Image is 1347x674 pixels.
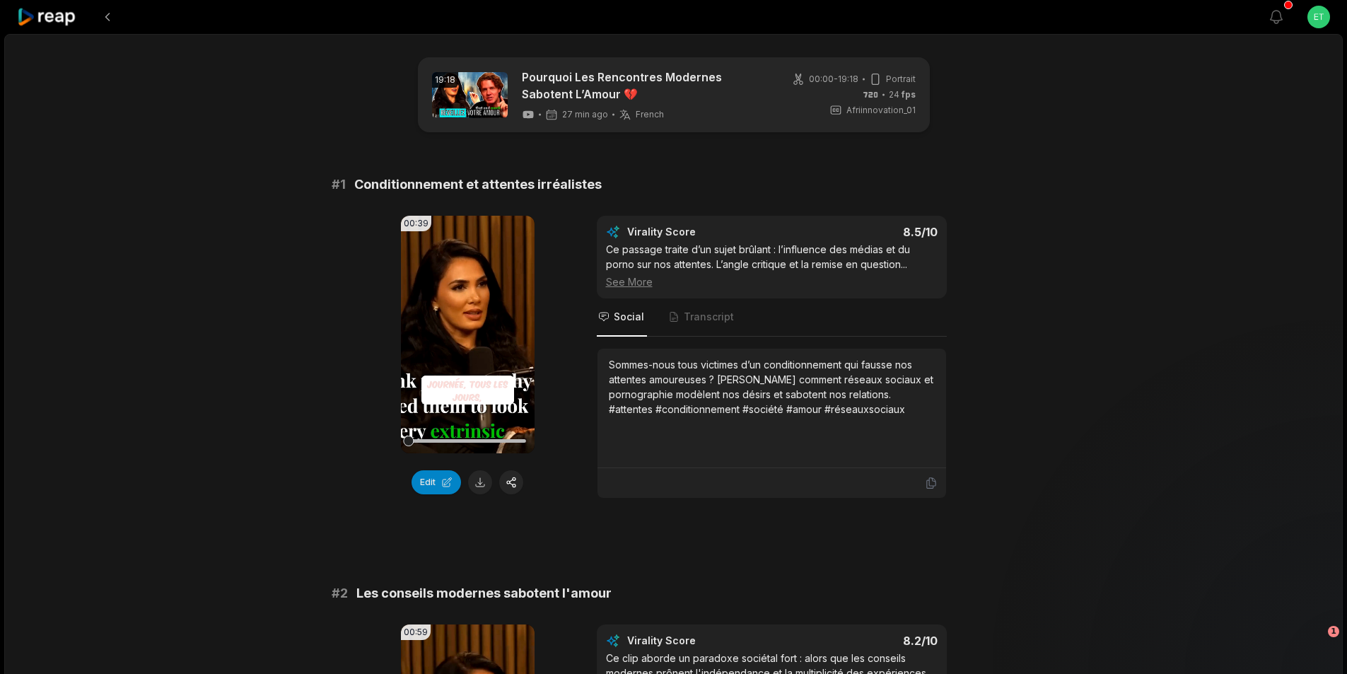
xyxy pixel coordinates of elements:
[332,583,348,603] span: # 2
[886,73,916,86] span: Portrait
[627,634,779,648] div: Virality Score
[636,109,664,120] span: French
[846,104,916,117] span: Afriinnovation_01
[1328,626,1339,637] span: 1
[562,109,608,120] span: 27 min ago
[1299,626,1333,660] iframe: Intercom live chat
[412,470,461,494] button: Edit
[356,583,612,603] span: Les conseils modernes sabotent l'amour
[889,88,916,101] span: 24
[332,175,346,194] span: # 1
[522,69,766,103] a: Pourquoi Les Rencontres Modernes Sabotent L’Amour 💔
[354,175,602,194] span: Conditionnement et attentes irréalistes
[614,310,644,324] span: Social
[786,225,938,239] div: 8.5 /10
[809,73,858,86] span: 00:00 - 19:18
[684,310,734,324] span: Transcript
[597,298,947,337] nav: Tabs
[786,634,938,648] div: 8.2 /10
[627,225,779,239] div: Virality Score
[609,357,935,417] div: Sommes-nous tous victimes d’un conditionnement qui fausse nos attentes amoureuses ? [PERSON_NAME]...
[606,274,938,289] div: See More
[902,89,916,100] span: fps
[606,242,938,289] div: Ce passage traite d’un sujet brûlant : l’influence des médias et du porno sur nos attentes. L’ang...
[401,216,535,453] video: Your browser does not support mp4 format.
